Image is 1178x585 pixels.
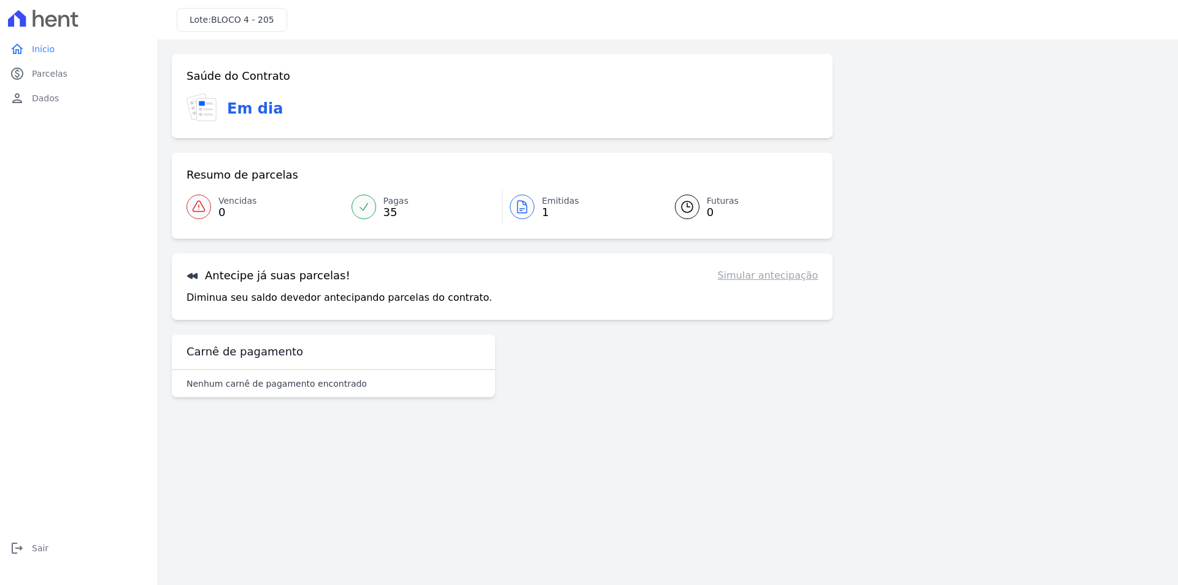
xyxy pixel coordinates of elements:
h3: Carnê de pagamento [187,344,303,359]
span: 1 [542,207,579,217]
i: person [10,91,25,106]
span: 0 [218,207,256,217]
h3: Resumo de parcelas [187,168,298,182]
span: Pagas [383,195,409,207]
i: paid [10,66,25,81]
span: Parcelas [32,68,67,80]
span: Futuras [707,195,739,207]
h3: Antecipe já suas parcelas! [187,268,350,283]
p: Nenhum carnê de pagamento encontrado [187,378,367,390]
span: Sair [32,542,48,554]
a: Vencidas 0 [187,190,344,224]
a: Pagas 35 [344,190,502,224]
a: homeInício [5,37,152,61]
a: Simular antecipação [717,268,818,283]
span: 0 [707,207,739,217]
a: paidParcelas [5,61,152,86]
h3: Em dia [227,98,283,120]
span: Vencidas [218,195,256,207]
a: logoutSair [5,536,152,560]
span: BLOCO 4 - 205 [211,15,274,25]
a: Futuras 0 [660,190,818,224]
span: Emitidas [542,195,579,207]
span: Início [32,43,55,55]
span: 35 [383,207,409,217]
span: Dados [32,92,59,104]
a: personDados [5,86,152,110]
i: home [10,42,25,56]
h3: Lote: [190,14,274,26]
h3: Saúde do Contrato [187,69,290,83]
p: Diminua seu saldo devedor antecipando parcelas do contrato. [187,290,492,305]
a: Emitidas 1 [502,190,660,224]
i: logout [10,541,25,556]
